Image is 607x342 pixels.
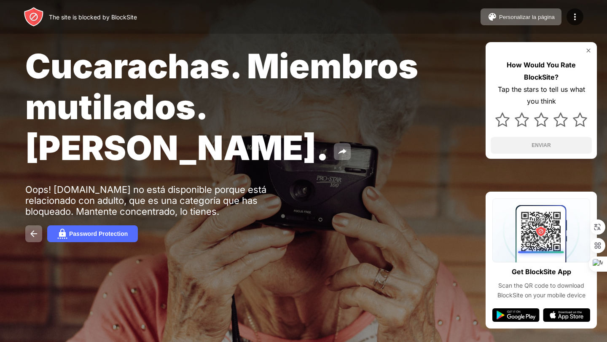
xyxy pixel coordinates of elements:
img: star.svg [573,112,587,127]
img: google-play.svg [492,308,540,322]
button: Password Protection [47,225,138,242]
div: Tap the stars to tell us what you think [491,83,592,108]
img: back.svg [29,229,39,239]
div: Personalizar la página [499,14,555,20]
img: header-logo.svg [24,7,44,27]
button: Personalizar la página [481,8,561,25]
img: rate-us-close.svg [585,47,592,54]
img: star.svg [534,112,548,127]
div: The site is blocked by BlockSite [49,13,137,21]
img: share.svg [337,147,347,157]
img: password.svg [57,229,67,239]
img: star.svg [495,112,510,127]
button: ENVIAR [491,137,592,154]
img: pallet.svg [487,12,497,22]
img: menu-icon.svg [570,12,580,22]
img: star.svg [515,112,529,127]
div: How Would You Rate BlockSite? [491,59,592,83]
img: star.svg [553,112,568,127]
img: app-store.svg [543,308,590,322]
div: Password Protection [69,230,128,237]
div: Scan the QR code to download BlockSite on your mobile device [492,281,590,300]
div: Oops! [DOMAIN_NAME] no está disponible porque está relacionado con adulto, que es una categoría q... [25,184,286,217]
span: Cucarachas. Miembros mutilados. [PERSON_NAME]. [25,45,418,168]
